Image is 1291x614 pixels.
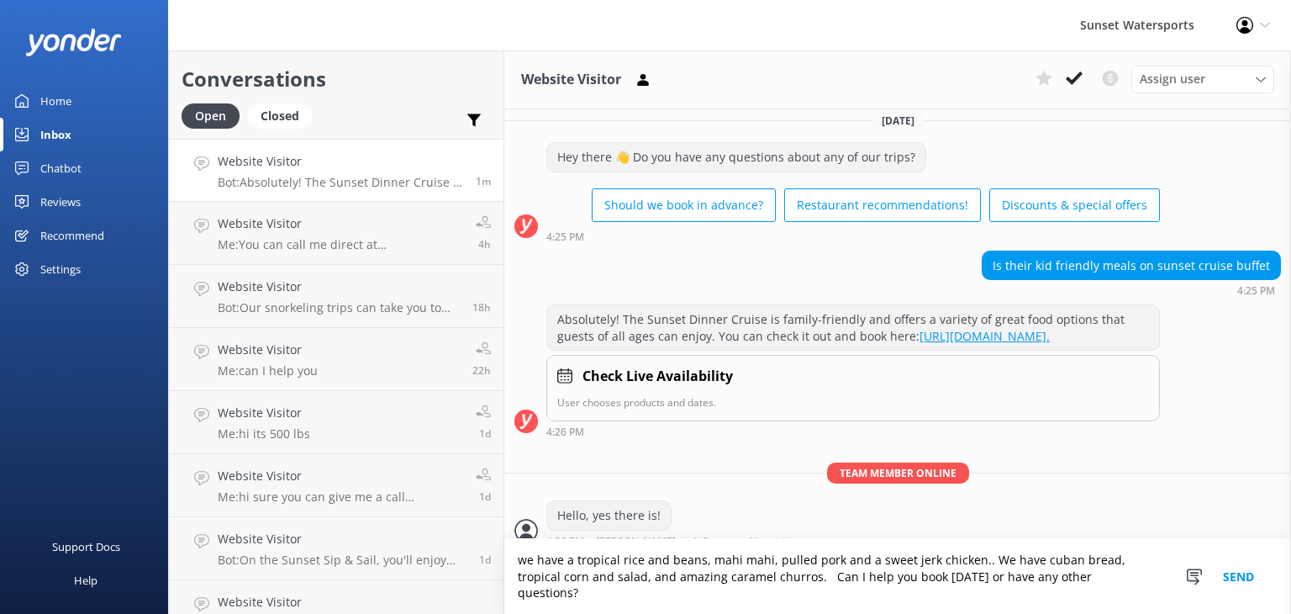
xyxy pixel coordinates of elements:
[169,454,503,517] a: Website VisitorMe:hi sure you can give me a call [PHONE_NUMBER]1d
[218,237,463,252] p: Me: You can call me direct at [PHONE_NUMBER]. My name is [PERSON_NAME]
[547,143,925,172] div: Hey there 👋 Do you have any questions about any of our trips?
[989,188,1160,222] button: Discounts & special offers
[169,391,503,454] a: Website VisitorMe:hi its 500 lbs1d
[182,103,240,129] div: Open
[479,553,491,567] span: Oct 11 2025 01:48pm (UTC -05:00) America/Cancun
[218,341,318,359] h4: Website Visitor
[218,467,463,485] h4: Website Visitor
[546,427,584,437] strong: 4:26 PM
[1237,286,1275,296] strong: 4:25 PM
[218,214,463,233] h4: Website Visitor
[504,539,1291,614] textarea: we have a tropical rice and beans, mahi mahi, pulled pork and a sweet jerk chicken.. We have cuba...
[592,188,776,222] button: Should we book in advance?
[547,501,671,530] div: Hello, yes there is!
[40,252,81,286] div: Settings
[582,366,733,388] h4: Check Live Availability
[218,278,460,296] h4: Website Visitor
[218,530,466,548] h4: Website Visitor
[218,175,463,190] p: Bot: Absolutely! The Sunset Dinner Cruise is family-friendly and offers a variety of great food o...
[1140,70,1205,88] span: Assign user
[982,284,1281,296] div: Oct 12 2025 03:25pm (UTC -05:00) America/Cancun
[547,305,1159,350] div: Absolutely! The Sunset Dinner Cruise is family-friendly and offers a variety of great food option...
[784,188,981,222] button: Restaurant recommendations!
[1131,66,1274,93] div: Assign User
[218,404,310,422] h4: Website Visitor
[40,219,104,252] div: Recommend
[169,265,503,328] a: Website VisitorBot:Our snorkeling trips can take you to both sides! The Rise & Reef Morning Snork...
[472,363,491,378] span: Oct 11 2025 04:54pm (UTC -05:00) America/Cancun
[827,463,969,484] span: Team member online
[218,490,463,505] p: Me: hi sure you can give me a call [PHONE_NUMBER]
[743,537,785,547] span: • Unread
[546,537,584,547] strong: 4:26 PM
[479,426,491,441] span: Oct 11 2025 03:08pm (UTC -05:00) America/Cancun
[25,29,122,56] img: yonder-white-logo.png
[521,69,621,91] h3: Website Visitor
[596,537,737,547] span: [PERSON_NAME] with Sunset
[248,106,320,124] a: Closed
[476,174,491,188] span: Oct 12 2025 03:25pm (UTC -05:00) America/Cancun
[872,114,925,128] span: [DATE]
[218,426,310,442] p: Me: hi its 500 lbs
[546,426,1160,437] div: Oct 12 2025 03:26pm (UTC -05:00) America/Cancun
[74,564,97,597] div: Help
[248,103,312,129] div: Closed
[983,251,1280,280] div: Is their kid friendly meals on sunset cruise buffet
[218,553,466,568] p: Bot: On the Sunset Sip & Sail, you'll enjoy appetizers like jerk chicken sliders, BBQ meatballs, ...
[40,185,81,219] div: Reviews
[546,232,584,242] strong: 4:25 PM
[546,535,789,547] div: Oct 12 2025 03:26pm (UTC -05:00) America/Cancun
[182,63,491,95] h2: Conversations
[169,517,503,580] a: Website VisitorBot:On the Sunset Sip & Sail, you'll enjoy appetizers like jerk chicken sliders, B...
[40,84,71,118] div: Home
[182,106,248,124] a: Open
[1207,539,1270,614] button: Send
[169,328,503,391] a: Website VisitorMe:can I help you22h
[169,139,503,202] a: Website VisitorBot:Absolutely! The Sunset Dinner Cruise is family-friendly and offers a variety o...
[478,237,491,251] span: Oct 12 2025 10:39am (UTC -05:00) America/Cancun
[169,202,503,265] a: Website VisitorMe:You can call me direct at [PHONE_NUMBER]. My name is [PERSON_NAME]4h
[218,363,318,378] p: Me: can I help you
[546,230,1160,242] div: Oct 12 2025 03:25pm (UTC -05:00) America/Cancun
[218,593,466,611] h4: Website Visitor
[472,300,491,315] span: Oct 11 2025 09:18pm (UTC -05:00) America/Cancun
[557,394,1149,410] p: User chooses products and dates.
[920,328,1050,344] a: [URL][DOMAIN_NAME].
[479,490,491,504] span: Oct 11 2025 03:08pm (UTC -05:00) America/Cancun
[218,300,460,315] p: Bot: Our snorkeling trips can take you to both sides! The Rise & Reef Morning Snorkel, Afternoon ...
[40,151,82,185] div: Chatbot
[218,152,463,171] h4: Website Visitor
[52,530,120,564] div: Support Docs
[40,118,71,151] div: Inbox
